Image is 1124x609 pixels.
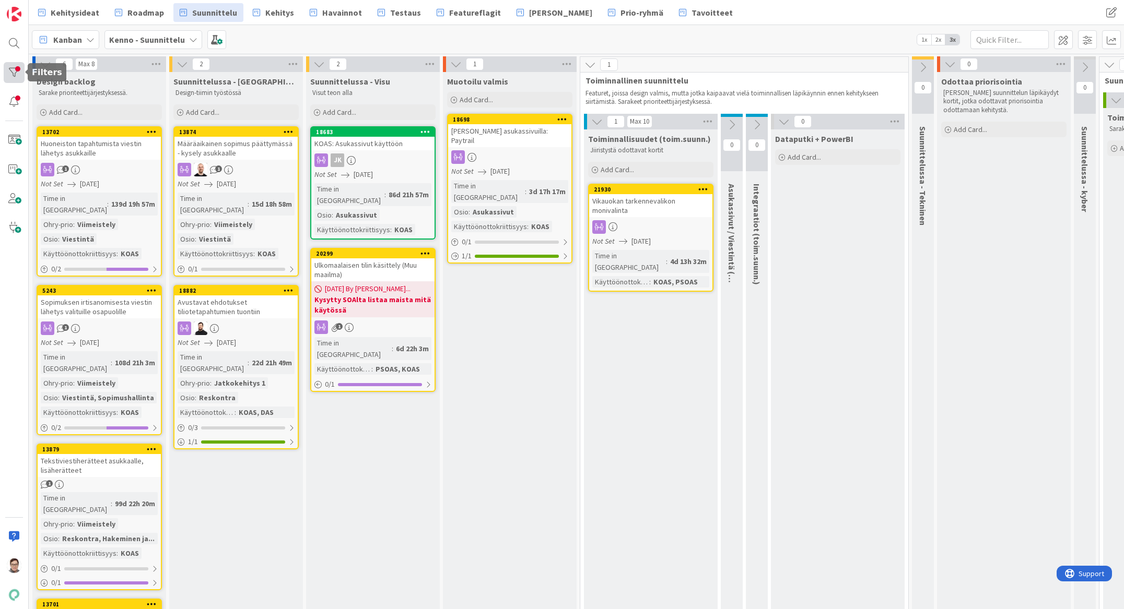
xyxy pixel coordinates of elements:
p: Design-tiimin työstössä [175,89,297,97]
span: Kanban [53,33,82,46]
img: TM [194,163,207,176]
a: 18683KOAS: Asukassivut käyttöönJKNot Set[DATE]Time in [GEOGRAPHIC_DATA]:86d 21h 57mOsio:Asukassiv... [310,126,436,240]
span: : [116,547,118,559]
div: 18882Avustavat ehdotukset tiliotetapahtumien tuontiin [174,286,298,318]
span: Testaus [390,6,421,19]
div: 4d 13h 32m [668,256,709,267]
span: Prio-ryhmä [620,6,663,19]
span: 1 [46,480,53,487]
div: Max 10 [630,119,649,124]
i: Not Set [178,338,200,347]
span: 0 / 2 [51,264,61,274]
p: Featuret, joissa design valmis, mutta jotka kaipaavat vielä toiminnallisen läpikäynnin ennen kehi... [586,89,903,106]
div: Käyttöönottokriittisyys [451,221,527,232]
span: : [253,248,255,259]
div: 13702Huoneiston tapahtumista viestin lähetys asukkaille [38,127,161,160]
span: Support [22,2,48,14]
span: 0 [960,58,978,70]
b: Kysytty SOAlta listaa maista mitä käytössä [314,294,431,315]
div: 13874Määräaikainen sopimus päättymässä - kysely asukkaalle [174,127,298,160]
span: Dataputki + PowerBI [775,134,853,144]
div: 0/1 [448,235,571,248]
img: TK [194,321,207,335]
div: 86d 21h 57m [386,189,431,200]
span: Suunnittelussa - Tekninen [918,126,928,225]
span: 1 [215,165,222,172]
span: : [111,498,112,509]
div: Osio [451,206,469,218]
div: KOAS [118,248,142,259]
div: Tekstiviestiherätteet asukkaalle, lisäherätteet [38,454,161,477]
div: 0/3 [174,421,298,434]
span: Add Card... [954,125,987,134]
a: Kehitysideat [32,3,106,22]
div: Time in [GEOGRAPHIC_DATA] [41,492,111,515]
span: 3x [945,34,959,45]
span: [DATE] [354,169,373,180]
img: Visit kanbanzone.com [7,7,21,21]
div: 1/1 [174,435,298,448]
div: 13879Tekstiviestiherätteet asukkaalle, lisäherätteet [38,445,161,477]
div: 13701 [42,601,161,608]
span: : [666,256,668,267]
a: 13879Tekstiviestiherätteet asukkaalle, lisäherätteetTime in [GEOGRAPHIC_DATA]:99d 22h 20mOhry-pri... [37,444,162,590]
span: Havainnot [322,6,362,19]
span: Add Card... [323,108,356,117]
div: 0/1 [38,562,161,575]
div: Käyttöönottokriittisyys [178,248,253,259]
span: : [248,357,249,368]
span: : [235,407,236,418]
div: Time in [GEOGRAPHIC_DATA] [178,193,248,216]
div: 13879 [42,446,161,453]
span: Tavoitteet [692,6,733,19]
a: Suunnittelu [173,3,243,22]
span: : [116,248,118,259]
div: 108d 21h 3m [112,357,158,368]
span: : [210,219,212,230]
img: avatar [7,588,21,602]
div: 21930 [589,185,712,194]
span: : [248,198,249,210]
span: Suunnittelussa - Rautalangat [173,76,299,87]
span: 0 [1076,81,1094,94]
span: Suunnittelu [192,6,237,19]
div: Viimeistely [75,518,118,530]
span: 0 [748,139,766,151]
div: Käyttöönottokriittisyys [314,224,390,235]
span: 1 [466,58,484,70]
div: [PERSON_NAME] asukassivuilla: Paytrail [448,124,571,147]
div: 18698 [448,115,571,124]
span: 0 / 1 [51,577,61,588]
div: 20299 [316,250,435,257]
span: Featureflagit [449,6,501,19]
div: Käyttöönottokriittisyys [41,407,116,418]
span: : [73,219,75,230]
div: Huoneiston tapahtumista viestin lähetys asukkaille [38,137,161,160]
span: 1 [600,58,618,71]
p: Visut teon alla [312,89,434,97]
a: Tavoitteet [673,3,739,22]
a: Prio-ryhmä [602,3,670,22]
span: Suunnittelussa - Visu [310,76,390,87]
div: 0/1 [311,378,435,391]
div: 0/2 [38,262,161,276]
div: Jatkokehitys 1 [212,377,268,389]
div: Käyttöönottokriittisyys [592,276,649,288]
div: Time in [GEOGRAPHIC_DATA] [41,193,107,216]
div: Ohry-prio [178,219,210,230]
span: 0 / 2 [51,422,61,433]
a: 13702Huoneiston tapahtumista viestin lähetys asukkailleNot Set[DATE]Time in [GEOGRAPHIC_DATA]:139... [37,126,162,277]
p: [PERSON_NAME] suunnittelun läpikäydyt kortit, jotka odottavat priorisointia odottamaan kehitystä. [943,89,1064,114]
span: : [58,533,60,544]
div: KOAS [392,224,415,235]
span: : [73,518,75,530]
span: 2 [329,58,347,70]
a: 5243Sopimuksen irtisanomisesta viestin lähetys valituille osapuolilleNot Set[DATE]Time in [GEOGRA... [37,285,162,435]
div: Käyttöönottokriittisyys [41,547,116,559]
span: : [390,224,392,235]
div: Asukassivut [333,209,380,221]
div: 18683KOAS: Asukassivut käyttöön [311,127,435,150]
span: 6 [55,58,73,70]
div: Ohry-prio [41,377,73,389]
span: : [469,206,470,218]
